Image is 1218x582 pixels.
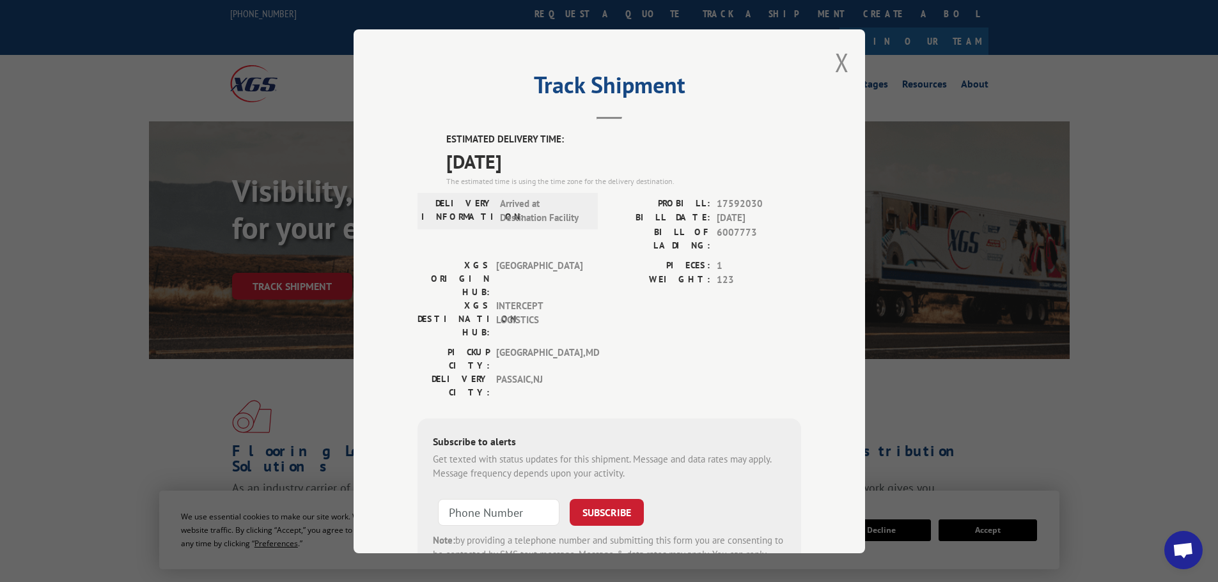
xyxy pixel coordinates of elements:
[418,372,490,399] label: DELIVERY CITY:
[496,258,582,298] span: [GEOGRAPHIC_DATA]
[433,452,786,480] div: Get texted with status updates for this shipment. Message and data rates may apply. Message frequ...
[500,196,586,225] span: Arrived at Destination Facility
[496,298,582,339] span: INTERCEPT LOGISTICS
[421,196,494,225] label: DELIVERY INFORMATION:
[433,533,786,576] div: by providing a telephone number and submitting this form you are consenting to be contacted by SM...
[1164,531,1203,569] a: Open chat
[609,225,710,252] label: BILL OF LADING:
[717,225,801,252] span: 6007773
[717,258,801,273] span: 1
[446,146,801,175] span: [DATE]
[609,211,710,226] label: BILL DATE:
[717,196,801,211] span: 17592030
[609,258,710,273] label: PIECES:
[438,498,559,525] input: Phone Number
[446,175,801,187] div: The estimated time is using the time zone for the delivery destination.
[717,273,801,287] span: 123
[835,45,849,79] button: Close modal
[418,76,801,100] h2: Track Shipment
[609,196,710,211] label: PROBILL:
[717,211,801,226] span: [DATE]
[609,273,710,287] label: WEIGHT:
[570,498,644,525] button: SUBSCRIBE
[418,345,490,372] label: PICKUP CITY:
[433,533,455,546] strong: Note:
[496,345,582,372] span: [GEOGRAPHIC_DATA] , MD
[418,258,490,298] label: XGS ORIGIN HUB:
[418,298,490,339] label: XGS DESTINATION HUB:
[496,372,582,399] span: PASSAIC , NJ
[446,132,801,147] label: ESTIMATED DELIVERY TIME:
[433,433,786,452] div: Subscribe to alerts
